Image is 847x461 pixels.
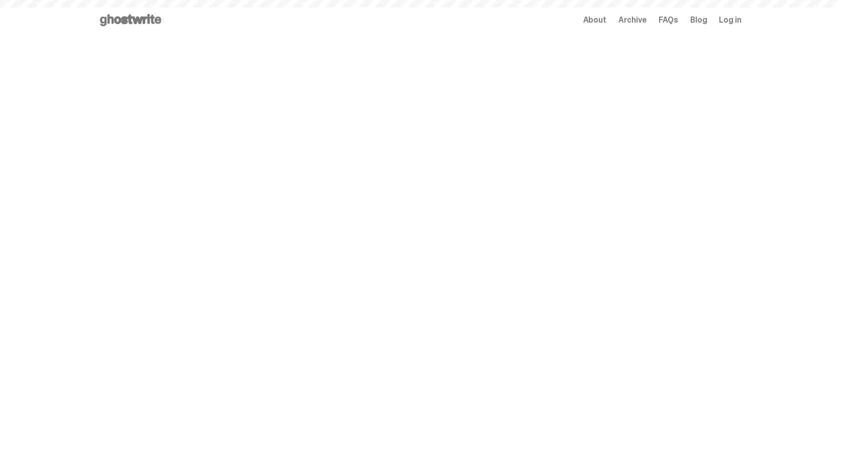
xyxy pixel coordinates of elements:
[659,16,678,24] a: FAQs
[583,16,606,24] a: About
[690,16,707,24] a: Blog
[618,16,647,24] a: Archive
[719,16,741,24] a: Log in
